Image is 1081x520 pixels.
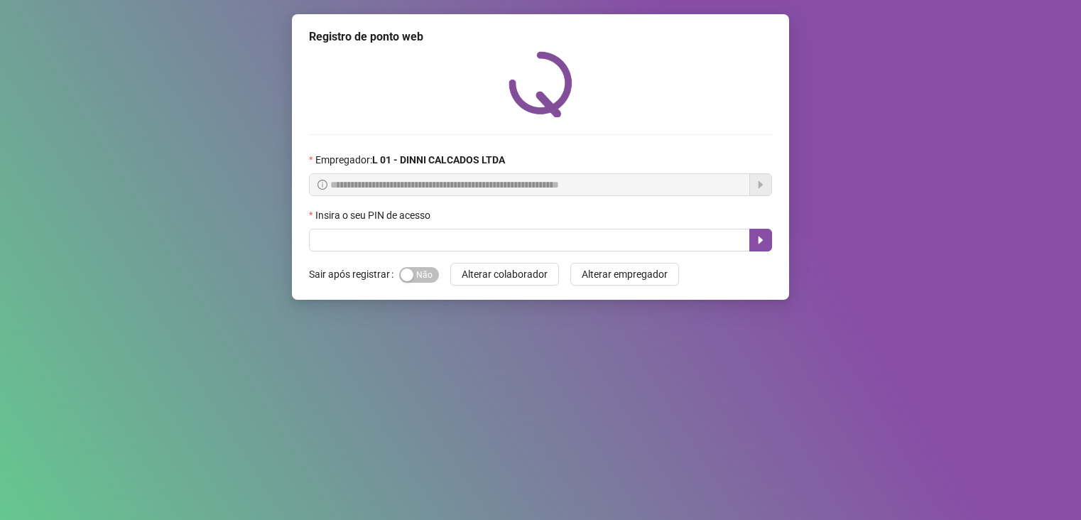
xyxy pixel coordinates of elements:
[372,154,505,166] strong: L 01 - DINNI CALCADOS LTDA
[317,180,327,190] span: info-circle
[462,266,548,282] span: Alterar colaborador
[309,28,772,45] div: Registro de ponto web
[755,234,766,246] span: caret-right
[582,266,668,282] span: Alterar empregador
[450,263,559,286] button: Alterar colaborador
[309,263,399,286] label: Sair após registrar
[509,51,572,117] img: QRPoint
[309,207,440,223] label: Insira o seu PIN de acesso
[570,263,679,286] button: Alterar empregador
[315,152,505,168] span: Empregador :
